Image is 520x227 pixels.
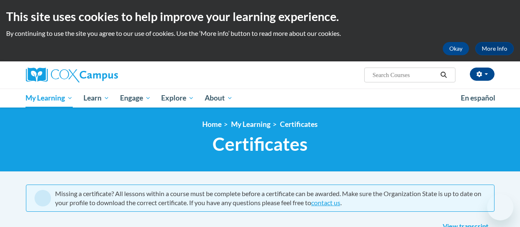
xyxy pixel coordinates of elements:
span: My Learning [25,93,73,103]
div: Missing a certificate? All lessons within a course must be complete before a certificate can be a... [55,189,486,207]
a: Home [202,120,222,129]
a: My Learning [21,89,79,108]
button: Account Settings [470,68,495,81]
a: About [199,89,238,108]
a: En español [455,89,501,107]
button: Search [437,70,450,80]
input: Search Courses [372,70,437,80]
img: Cox Campus [26,68,118,82]
span: Learn [83,93,109,103]
a: Engage [115,89,156,108]
span: About [205,93,233,103]
span: En español [461,94,495,102]
p: By continuing to use the site you agree to our use of cookies. Use the ‘More info’ button to read... [6,29,514,38]
a: My Learning [231,120,270,129]
a: More Info [475,42,514,55]
h2: This site uses cookies to help improve your learning experience. [6,8,514,25]
a: Cox Campus [26,68,174,82]
div: Main menu [20,89,501,108]
a: Certificates [280,120,318,129]
iframe: Button to launch messaging window [487,194,513,220]
button: Okay [443,42,469,55]
a: contact us [311,199,340,206]
a: Learn [78,89,115,108]
span: Certificates [213,133,307,155]
a: Explore [156,89,199,108]
span: Explore [161,93,194,103]
span: Engage [120,93,151,103]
